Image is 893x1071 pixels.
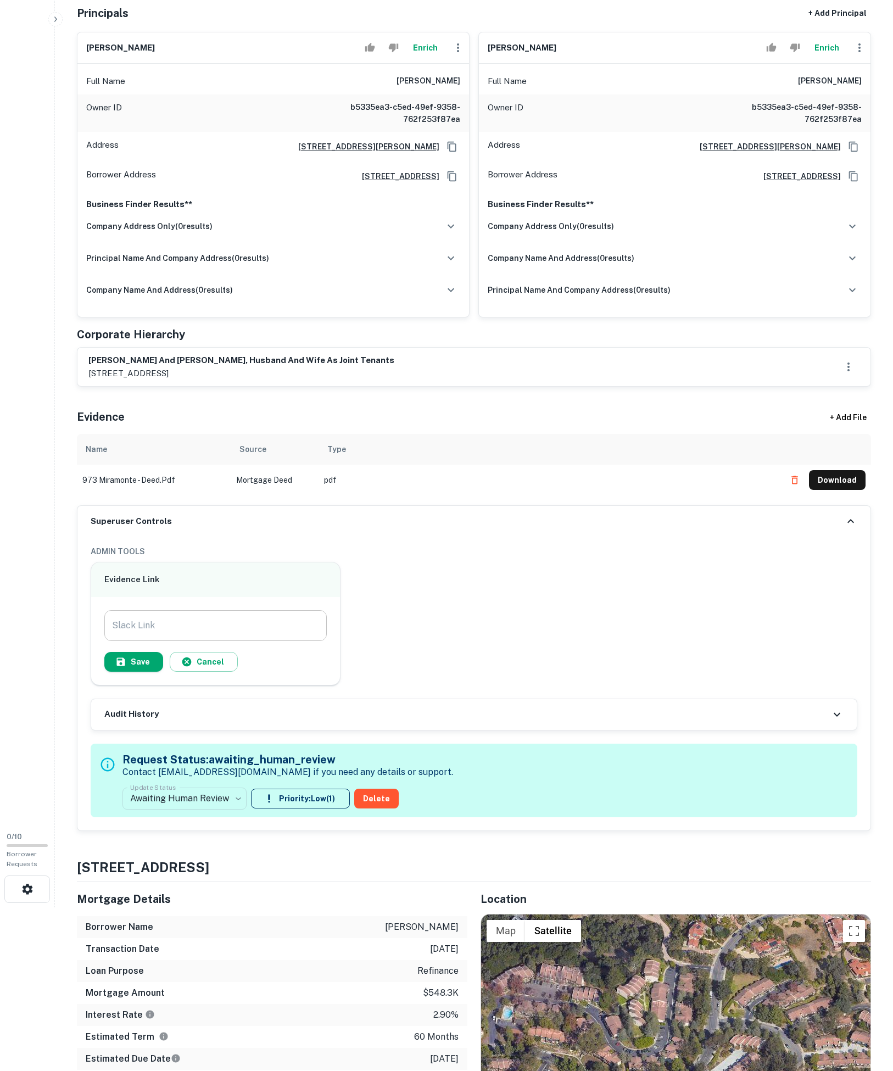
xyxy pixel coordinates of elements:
button: Cancel [170,652,238,672]
h5: Request Status: awaiting_human_review [122,751,453,768]
a: [STREET_ADDRESS][PERSON_NAME] [289,141,439,153]
h6: Superuser Controls [91,515,172,528]
td: 973 miramonte - deed.pdf [77,465,231,495]
h6: [PERSON_NAME] [798,75,862,88]
button: Show street map [487,920,525,942]
h5: Evidence [77,409,125,425]
button: Delete [354,789,399,808]
a: [STREET_ADDRESS][PERSON_NAME] [691,141,841,153]
h6: Estimated Term [86,1030,169,1044]
p: 60 months [414,1030,459,1044]
p: [DATE] [430,942,459,956]
button: Show satellite imagery [525,920,581,942]
h5: Mortgage Details [77,891,467,907]
iframe: Chat Widget [838,983,893,1036]
p: Address [488,138,520,155]
div: scrollable content [77,434,871,505]
p: Full Name [86,75,125,88]
td: pdf [319,465,779,495]
th: Name [77,434,231,465]
button: Reject [785,37,805,59]
button: Enrich [408,37,443,59]
td: Mortgage Deed [231,465,319,495]
button: Download [809,470,866,490]
p: [DATE] [430,1052,459,1066]
p: Address [86,138,119,155]
h6: company address only ( 0 results) [86,220,213,232]
button: Copy Address [444,138,460,155]
h6: ADMIN TOOLS [91,545,857,557]
h6: principal name and company address ( 0 results) [488,284,671,296]
div: Awaiting Human Review [122,783,247,814]
svg: Estimate is based on a standard schedule for this type of loan. [171,1053,181,1063]
h6: Loan Purpose [86,964,144,978]
p: Business Finder Results** [488,198,862,211]
button: Toggle fullscreen view [843,920,865,942]
h6: Borrower Name [86,921,153,934]
h6: [PERSON_NAME] [397,75,460,88]
div: Source [239,443,266,456]
h6: b5335ea3-c5ed-49ef-9358-762f253f87ea [730,101,862,125]
div: Type [327,443,346,456]
h6: company name and address ( 0 results) [488,252,634,264]
th: Type [319,434,779,465]
span: 0 / 10 [7,833,22,841]
h6: Interest Rate [86,1008,155,1022]
p: refinance [417,964,459,978]
button: Copy Address [444,168,460,185]
h6: Evidence Link [104,573,327,586]
div: + Add File [810,408,886,427]
p: Borrower Address [488,168,557,185]
p: Business Finder Results** [86,198,460,211]
h5: Corporate Hierarchy [77,326,185,343]
p: Owner ID [86,101,122,125]
p: Owner ID [488,101,523,125]
th: Source [231,434,319,465]
h6: Mortgage Amount [86,986,165,1000]
button: + Add Principal [804,3,871,23]
p: Contact [EMAIL_ADDRESS][DOMAIN_NAME] if you need any details or support. [122,766,453,779]
h6: [PERSON_NAME] [86,42,155,54]
svg: The interest rates displayed on the website are for informational purposes only and may be report... [145,1009,155,1019]
svg: Term is based on a standard schedule for this type of loan. [159,1031,169,1041]
h6: Estimated Due Date [86,1052,181,1066]
h6: Audit History [104,708,159,721]
a: [STREET_ADDRESS] [755,170,841,182]
p: [PERSON_NAME] [385,921,459,934]
button: Reject [384,37,403,59]
div: Name [86,443,107,456]
button: Priority:Low(1) [251,789,350,808]
p: 2.90% [433,1008,459,1022]
button: Accept [762,37,781,59]
h6: Transaction Date [86,942,159,956]
h6: [PERSON_NAME] [488,42,556,54]
label: Update Status [130,783,176,792]
a: [STREET_ADDRESS] [353,170,439,182]
span: Borrower Requests [7,850,37,868]
h6: [PERSON_NAME] and [PERSON_NAME], husband and wife as joint tenants [88,354,394,367]
p: [STREET_ADDRESS] [88,367,394,380]
h6: company address only ( 0 results) [488,220,614,232]
h6: b5335ea3-c5ed-49ef-9358-762f253f87ea [328,101,460,125]
button: Copy Address [845,168,862,185]
button: Enrich [809,37,844,59]
h6: company name and address ( 0 results) [86,284,233,296]
button: Delete file [785,471,805,489]
h5: Location [481,891,871,907]
p: $548.3k [423,986,459,1000]
button: Accept [360,37,379,59]
button: Save [104,652,163,672]
h6: principal name and company address ( 0 results) [86,252,269,264]
h5: Principals [77,5,129,21]
button: Copy Address [845,138,862,155]
h4: [STREET_ADDRESS] [77,857,871,877]
p: Borrower Address [86,168,156,185]
p: Full Name [488,75,527,88]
